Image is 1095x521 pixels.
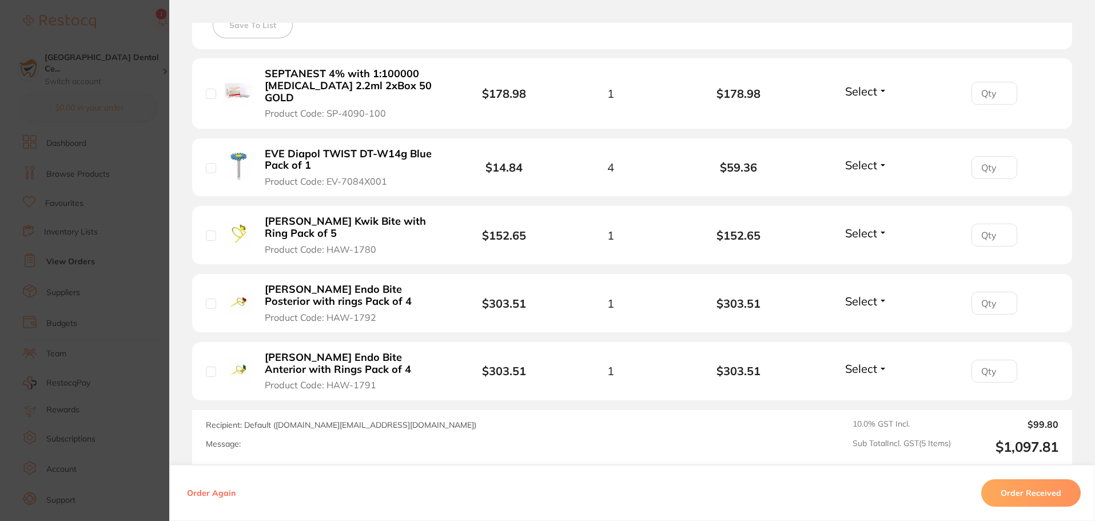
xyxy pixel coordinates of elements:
[607,297,614,310] span: 1
[971,224,1017,246] input: Qty
[206,420,476,430] span: Recipient: Default ( [DOMAIN_NAME][EMAIL_ADDRESS][DOMAIN_NAME] )
[265,216,441,239] b: [PERSON_NAME] Kwik Bite with Ring Pack of 5
[845,84,877,98] span: Select
[225,288,253,316] img: HAWE Endo Bite Posterior with rings Pack of 4
[261,67,445,119] button: SEPTANEST 4% with 1:100000 [MEDICAL_DATA] 2.2ml 2xBox 50 GOLD Product Code: SP-4090-100
[265,284,441,307] b: [PERSON_NAME] Endo Bite Posterior with rings Pack of 4
[482,228,526,242] b: $152.65
[485,160,523,174] b: $14.84
[607,364,614,377] span: 1
[971,82,1017,105] input: Qty
[842,294,891,308] button: Select
[675,87,803,100] b: $178.98
[607,161,614,174] span: 4
[265,312,376,323] span: Product Code: HAW-1792
[675,229,803,242] b: $152.65
[265,244,376,254] span: Product Code: HAW-1780
[971,156,1017,179] input: Qty
[206,439,241,449] label: Message:
[845,361,877,376] span: Select
[675,364,803,377] b: $303.51
[184,488,239,498] button: Order Again
[265,148,441,172] b: EVE Diapol TWIST DT-W14g Blue Pack of 1
[607,87,614,100] span: 1
[261,351,445,391] button: [PERSON_NAME] Endo Bite Anterior with Rings Pack of 4 Product Code: HAW-1791
[225,78,253,106] img: SEPTANEST 4% with 1:100000 adrenalin 2.2ml 2xBox 50 GOLD
[265,352,441,375] b: [PERSON_NAME] Endo Bite Anterior with Rings Pack of 4
[482,364,526,378] b: $303.51
[960,439,1058,455] output: $1,097.81
[225,152,253,180] img: EVE Diapol TWIST DT-W14g Blue Pack of 1
[265,108,386,118] span: Product Code: SP-4090-100
[265,176,387,186] span: Product Code: EV-7084X001
[482,296,526,311] b: $303.51
[675,297,803,310] b: $303.51
[607,229,614,242] span: 1
[225,220,253,248] img: HAWE Kwik Bite with Ring Pack of 5
[981,479,1081,507] button: Order Received
[845,226,877,240] span: Select
[842,226,891,240] button: Select
[842,361,891,376] button: Select
[261,148,445,188] button: EVE Diapol TWIST DT-W14g Blue Pack of 1 Product Code: EV-7084X001
[213,12,293,38] button: Save To List
[845,294,877,308] span: Select
[482,86,526,101] b: $178.98
[265,380,376,390] span: Product Code: HAW-1791
[971,360,1017,383] input: Qty
[675,161,803,174] b: $59.36
[225,356,253,384] img: HAWE Endo Bite Anterior with Rings Pack of 4
[845,158,877,172] span: Select
[971,292,1017,315] input: Qty
[265,68,441,104] b: SEPTANEST 4% with 1:100000 [MEDICAL_DATA] 2.2ml 2xBox 50 GOLD
[842,84,891,98] button: Select
[853,439,951,455] span: Sub Total Incl. GST ( 5 Items)
[960,419,1058,429] output: $99.80
[842,158,891,172] button: Select
[261,215,445,255] button: [PERSON_NAME] Kwik Bite with Ring Pack of 5 Product Code: HAW-1780
[853,419,951,429] span: 10.0 % GST Incl.
[261,283,445,323] button: [PERSON_NAME] Endo Bite Posterior with rings Pack of 4 Product Code: HAW-1792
